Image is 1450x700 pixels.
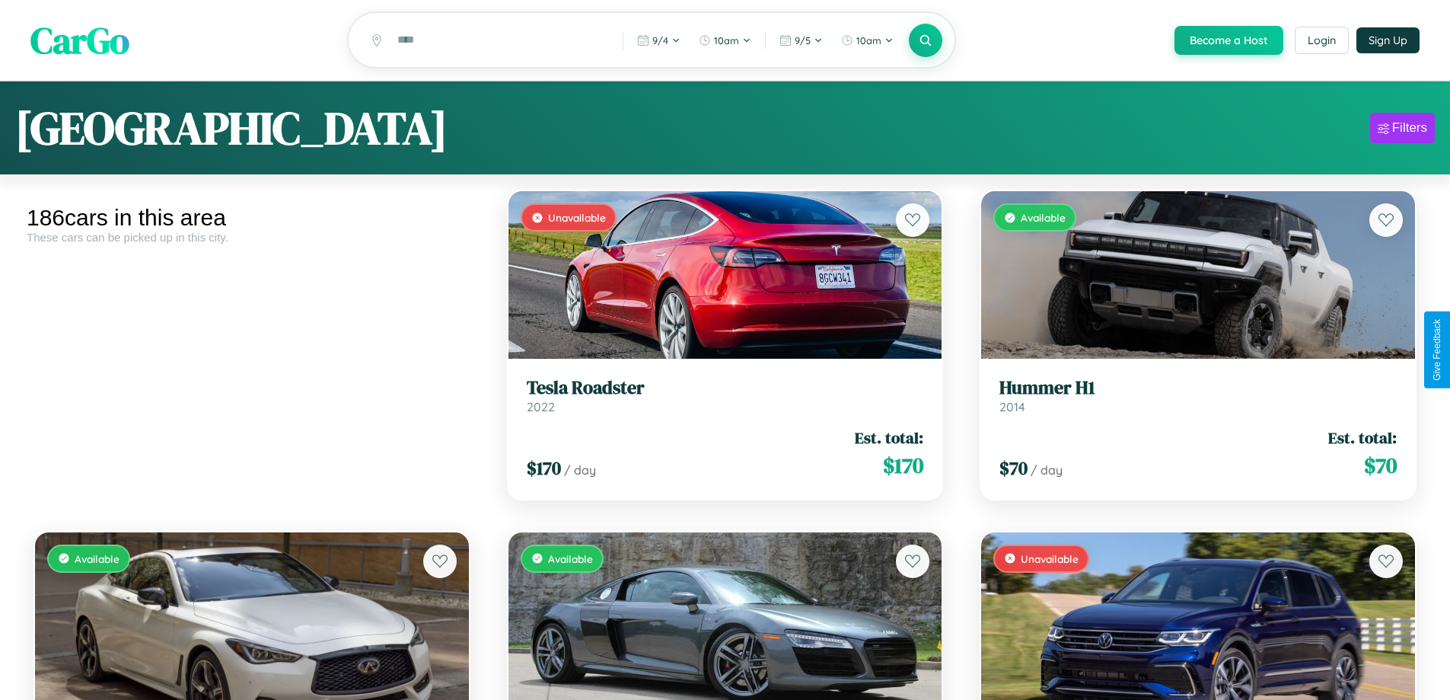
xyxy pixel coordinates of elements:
[999,377,1397,399] h3: Hummer H1
[1432,319,1442,381] div: Give Feedback
[15,97,448,159] h1: [GEOGRAPHIC_DATA]
[1356,27,1420,53] button: Sign Up
[1392,120,1427,136] div: Filters
[564,462,596,478] span: / day
[1021,552,1079,565] span: Unavailable
[999,399,1025,414] span: 2014
[629,28,688,53] button: 9/4
[75,552,120,565] span: Available
[27,231,477,244] div: These cars can be picked up in this city.
[883,450,923,481] span: $ 170
[1295,27,1349,54] button: Login
[527,399,555,414] span: 2022
[714,34,739,46] span: 10am
[30,15,129,66] span: CarGo
[856,34,881,46] span: 10am
[652,34,668,46] span: 9 / 4
[548,211,606,224] span: Unavailable
[999,377,1397,414] a: Hummer H12014
[1021,211,1066,224] span: Available
[27,205,477,231] div: 186 cars in this area
[1328,427,1397,449] span: Est. total:
[1174,26,1283,55] button: Become a Host
[691,28,759,53] button: 10am
[999,455,1028,481] span: $ 70
[1031,462,1063,478] span: / day
[527,377,924,414] a: Tesla Roadster2022
[527,377,924,399] h3: Tesla Roadster
[1370,113,1435,143] button: Filters
[1364,450,1397,481] span: $ 70
[833,28,901,53] button: 10am
[527,455,561,481] span: $ 170
[548,552,593,565] span: Available
[772,28,830,53] button: 9/5
[855,427,923,449] span: Est. total:
[795,34,811,46] span: 9 / 5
